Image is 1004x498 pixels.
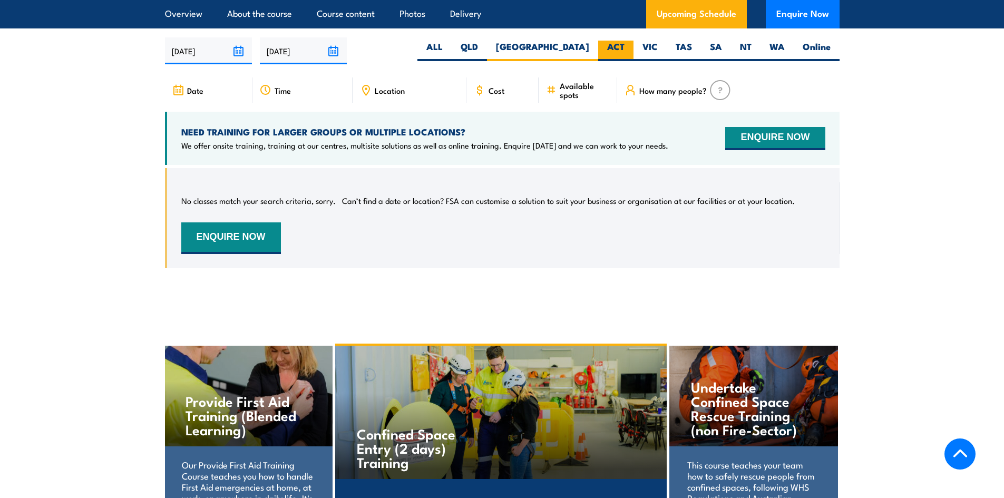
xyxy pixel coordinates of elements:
[794,41,840,61] label: Online
[452,41,487,61] label: QLD
[181,140,668,151] p: We offer onsite training, training at our centres, multisite solutions as well as online training...
[165,37,252,64] input: From date
[181,196,336,206] p: No classes match your search criteria, sorry.
[639,86,707,95] span: How many people?
[342,196,795,206] p: Can’t find a date or location? FSA can customise a solution to suit your business or organisation...
[667,41,701,61] label: TAS
[181,222,281,254] button: ENQUIRE NOW
[701,41,731,61] label: SA
[187,86,203,95] span: Date
[598,41,633,61] label: ACT
[633,41,667,61] label: VIC
[691,379,816,436] h4: Undertake Confined Space Rescue Training (non Fire-Sector)
[260,37,347,64] input: To date
[560,81,610,99] span: Available spots
[275,86,291,95] span: Time
[489,86,504,95] span: Cost
[181,126,668,138] h4: NEED TRAINING FOR LARGER GROUPS OR MULTIPLE LOCATIONS?
[761,41,794,61] label: WA
[375,86,405,95] span: Location
[357,426,481,469] h4: Confined Space Entry (2 days) Training
[417,41,452,61] label: ALL
[731,41,761,61] label: NT
[186,394,310,436] h4: Provide First Aid Training (Blended Learning)
[725,127,825,150] button: ENQUIRE NOW
[487,41,598,61] label: [GEOGRAPHIC_DATA]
